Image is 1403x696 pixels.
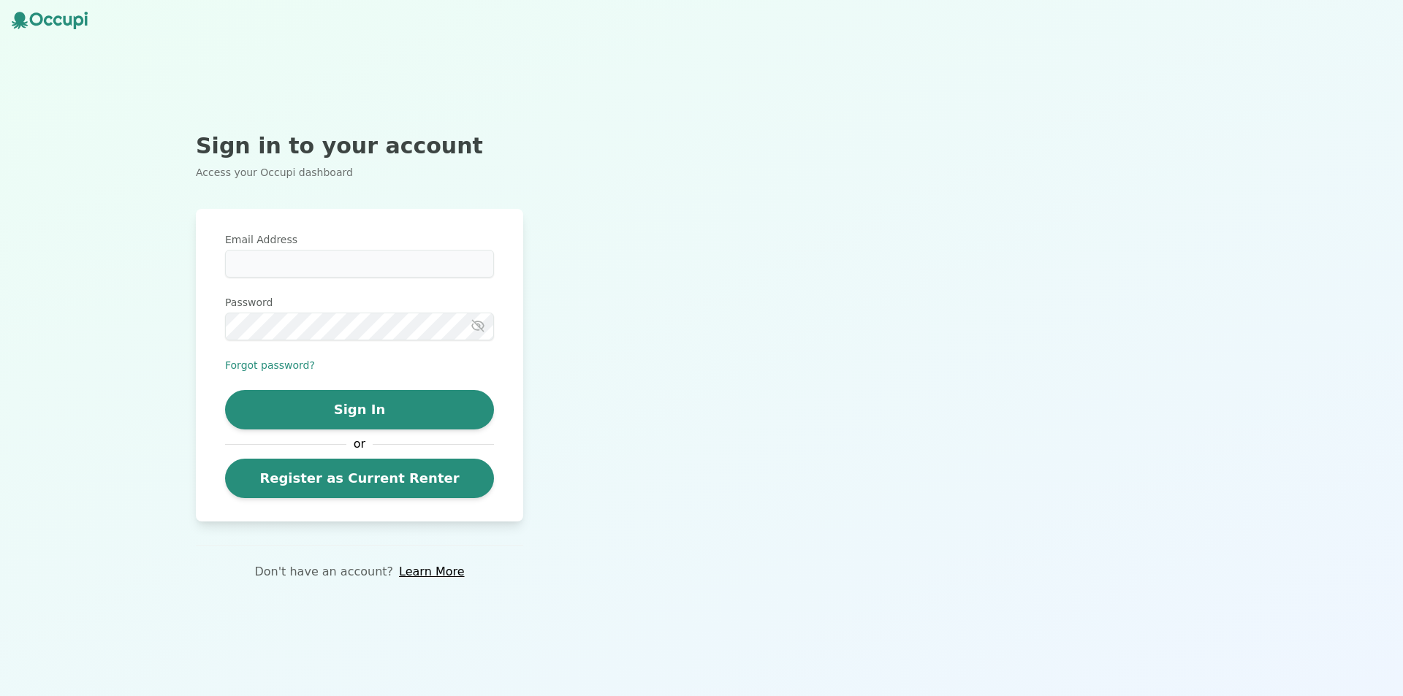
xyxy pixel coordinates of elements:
button: Forgot password? [225,358,315,372]
label: Password [225,295,494,310]
a: Learn More [399,563,464,581]
h2: Sign in to your account [196,133,523,159]
label: Email Address [225,232,494,247]
span: or [346,435,373,453]
p: Don't have an account? [254,563,393,581]
a: Register as Current Renter [225,459,494,498]
button: Sign In [225,390,494,429]
p: Access your Occupi dashboard [196,165,523,180]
